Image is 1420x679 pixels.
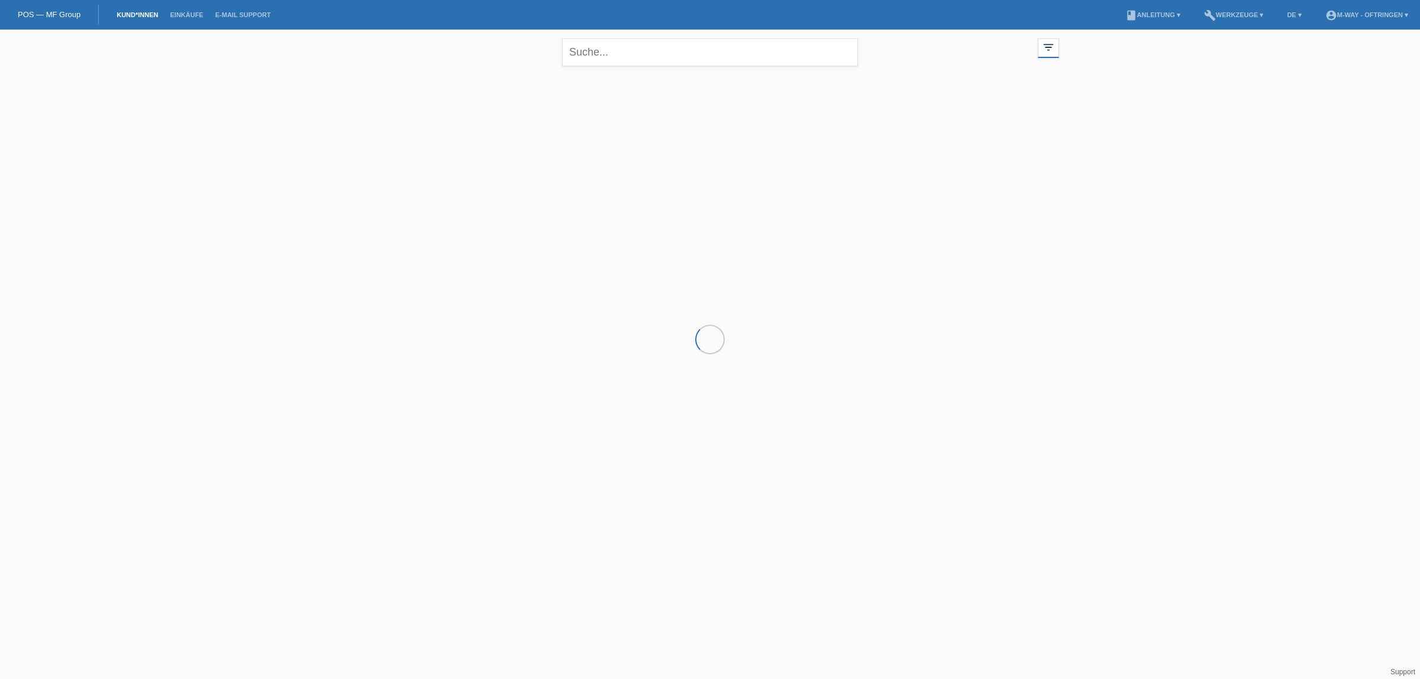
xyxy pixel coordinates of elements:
[1198,11,1270,18] a: buildWerkzeuge ▾
[1125,9,1137,21] i: book
[1390,668,1415,676] a: Support
[111,11,164,18] a: Kund*innen
[562,38,858,66] input: Suche...
[209,11,277,18] a: E-Mail Support
[1042,41,1055,54] i: filter_list
[1119,11,1186,18] a: bookAnleitung ▾
[1319,11,1414,18] a: account_circlem-way - Oftringen ▾
[1325,9,1337,21] i: account_circle
[18,10,80,19] a: POS — MF Group
[1204,9,1216,21] i: build
[164,11,209,18] a: Einkäufe
[1281,11,1307,18] a: DE ▾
